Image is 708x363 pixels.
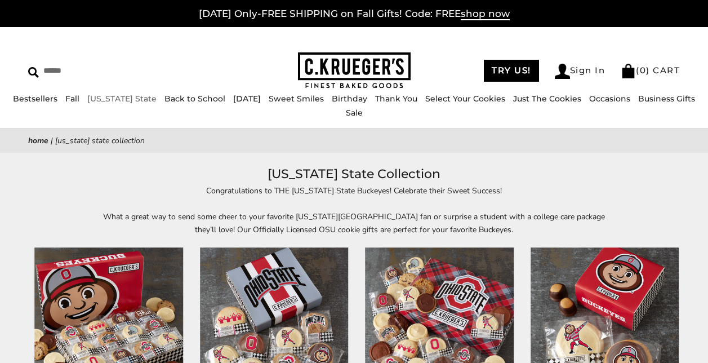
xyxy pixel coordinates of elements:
a: Just The Cookies [513,94,581,104]
a: Back to School [164,94,225,104]
a: Sign In [555,64,605,79]
a: [DATE] Only-FREE SHIPPING on Fall Gifts! Code: FREEshop now [199,8,510,20]
nav: breadcrumbs [28,134,680,147]
a: Bestsellers [13,94,57,104]
a: Thank You [375,94,417,104]
img: Account [555,64,570,79]
a: Occasions [589,94,630,104]
a: TRY US! [484,60,539,82]
span: 0 [640,65,647,76]
img: C.KRUEGER'S [298,52,411,89]
a: Select Your Cookies [425,94,505,104]
p: What a great way to send some cheer to your favorite [US_STATE][GEOGRAPHIC_DATA] fan or surprise ... [95,210,613,236]
a: (0) CART [621,65,680,76]
p: Congratulations to THE [US_STATE] State Buckeyes! Celebrate their Sweet Success! [95,184,613,197]
a: Home [28,135,48,146]
a: Birthday [332,94,367,104]
img: Bag [621,64,636,78]
a: Fall [65,94,79,104]
a: Sweet Smiles [269,94,324,104]
img: Search [28,67,39,78]
span: [US_STATE] State Collection [55,135,145,146]
a: Sale [346,108,363,118]
a: [US_STATE] State [87,94,157,104]
span: shop now [461,8,510,20]
span: | [51,135,53,146]
h1: [US_STATE] State Collection [45,164,663,184]
a: Business Gifts [638,94,695,104]
input: Search [28,62,177,79]
a: [DATE] [233,94,261,104]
